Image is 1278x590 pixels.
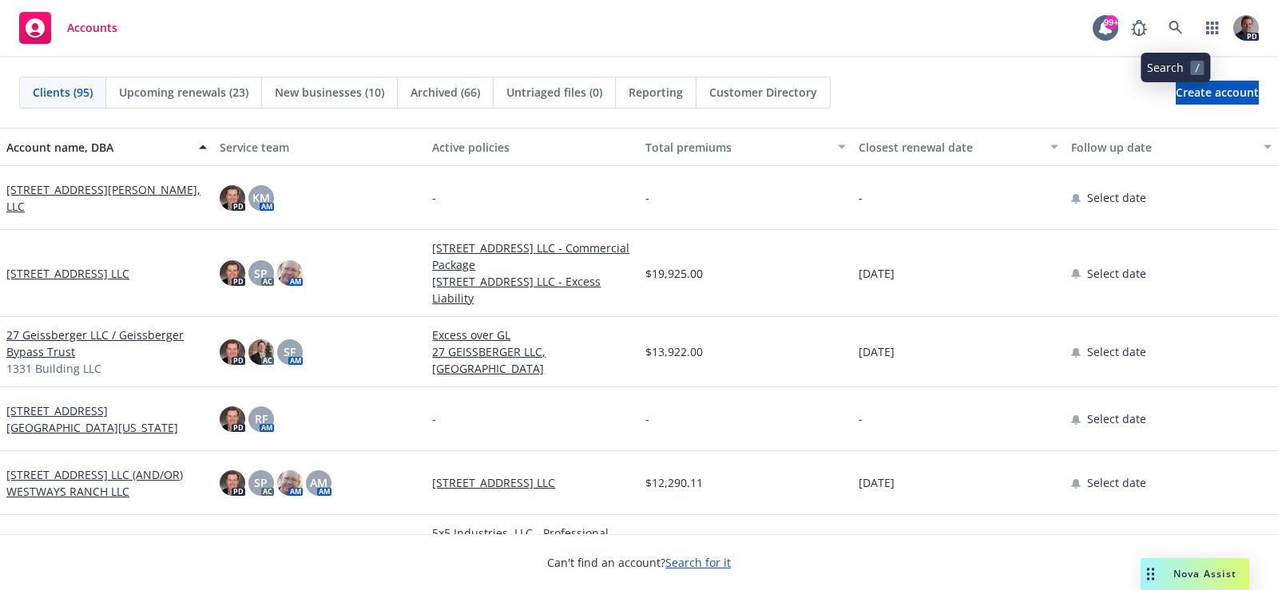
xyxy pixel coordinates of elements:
[277,260,303,286] img: photo
[859,139,1042,156] div: Closest renewal date
[432,474,633,491] a: [STREET_ADDRESS] LLC
[1233,15,1259,41] img: photo
[1197,12,1228,44] a: Switch app
[1087,189,1146,206] span: Select date
[6,181,207,215] a: [STREET_ADDRESS][PERSON_NAME], LLC
[852,128,1066,166] button: Closest renewal date
[119,84,248,101] span: Upcoming renewals (23)
[1071,139,1254,156] div: Follow up date
[859,189,863,206] span: -
[859,410,863,427] span: -
[645,189,649,206] span: -
[665,555,731,570] a: Search for it
[432,410,436,427] span: -
[432,343,633,377] a: 27 GEISSBERGER LLC, [GEOGRAPHIC_DATA]
[1123,12,1155,44] a: Report a Bug
[1176,77,1259,108] span: Create account
[1087,265,1146,282] span: Select date
[254,265,268,282] span: SP
[645,410,649,427] span: -
[645,474,703,491] span: $12,290.11
[859,343,895,360] span: [DATE]
[432,525,633,558] a: 5x5 Industries, LLC - Professional Liability
[432,327,633,343] a: Excess over GL
[411,84,480,101] span: Archived (66)
[1104,15,1118,30] div: 99+
[6,265,129,282] a: [STREET_ADDRESS] LLC
[6,402,207,436] a: [STREET_ADDRESS][GEOGRAPHIC_DATA][US_STATE]
[13,6,124,50] a: Accounts
[1087,410,1146,427] span: Select date
[1141,558,1161,590] div: Drag to move
[645,139,828,156] div: Total premiums
[709,84,817,101] span: Customer Directory
[220,139,420,156] div: Service team
[1160,12,1192,44] a: Search
[859,474,895,491] span: [DATE]
[645,343,703,360] span: $13,922.00
[248,339,274,365] img: photo
[6,466,207,500] a: [STREET_ADDRESS] LLC (AND/OR) WESTWAYS RANCH LLC
[254,474,268,491] span: SP
[506,84,602,101] span: Untriaged files (0)
[67,22,117,34] span: Accounts
[432,273,633,307] a: [STREET_ADDRESS] LLC - Excess Liability
[284,343,296,360] span: SF
[220,470,245,496] img: photo
[213,128,427,166] button: Service team
[547,554,731,571] span: Can't find an account?
[426,128,639,166] button: Active policies
[1173,567,1236,580] span: Nova Assist
[629,84,683,101] span: Reporting
[859,265,895,282] span: [DATE]
[220,339,245,365] img: photo
[33,84,93,101] span: Clients (95)
[432,240,633,273] a: [STREET_ADDRESS] LLC - Commercial Package
[645,265,703,282] span: $19,925.00
[275,84,384,101] span: New businesses (10)
[220,406,245,432] img: photo
[220,260,245,286] img: photo
[1087,474,1146,491] span: Select date
[220,185,245,211] img: photo
[639,128,852,166] button: Total premiums
[6,139,189,156] div: Account name, DBA
[1087,343,1146,360] span: Select date
[432,139,633,156] div: Active policies
[432,189,436,206] span: -
[252,189,270,206] span: KM
[1176,81,1259,105] a: Create account
[255,410,268,427] span: RF
[1065,128,1278,166] button: Follow up date
[277,470,303,496] img: photo
[1141,558,1249,590] button: Nova Assist
[6,327,207,360] a: 27 Geissberger LLC / Geissberger Bypass Trust
[310,474,327,491] span: AM
[6,360,101,377] span: 1331 Building LLC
